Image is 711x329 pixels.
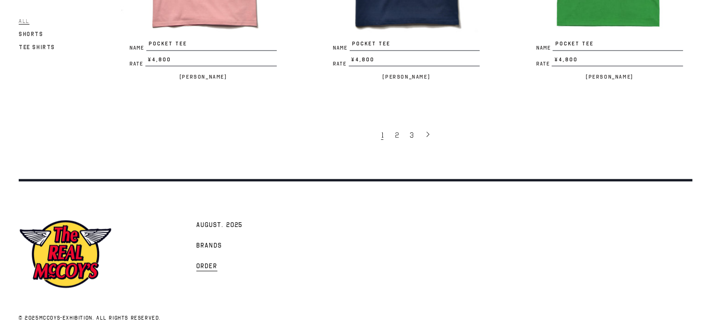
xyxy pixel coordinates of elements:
[145,56,277,67] span: ¥4,800
[333,61,349,66] span: Rate
[553,40,683,51] span: POCKET TEE
[196,241,222,251] span: Brands
[350,40,480,51] span: POCKET TEE
[19,30,43,37] span: Shorts
[349,56,480,67] span: ¥4,800
[19,28,43,39] a: Shorts
[192,235,227,256] a: Brands
[405,125,420,145] a: 3
[333,45,350,51] span: Name
[395,131,398,140] span: 2
[536,61,552,66] span: Rate
[120,71,286,82] p: [PERSON_NAME]
[19,314,337,322] p: © 2025 . All rights reserved.
[390,125,405,145] a: 2
[19,15,29,26] a: All
[19,17,29,24] span: All
[19,219,112,290] img: mccoys-exhibition
[196,221,243,230] span: AUGUST. 2025
[129,45,146,51] span: Name
[196,262,217,271] span: Order
[19,44,55,50] span: Tee Shirts
[19,41,55,52] a: Tee Shirts
[409,131,413,140] span: 3
[552,56,683,67] span: ¥4,800
[192,256,222,276] a: Order
[526,71,692,82] p: [PERSON_NAME]
[129,61,145,66] span: Rate
[536,45,553,51] span: Name
[146,40,277,51] span: POCKET TEE
[323,71,489,82] p: [PERSON_NAME]
[381,131,383,140] span: 1
[39,314,93,321] a: mccoys-exhibition
[192,214,247,235] a: AUGUST. 2025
